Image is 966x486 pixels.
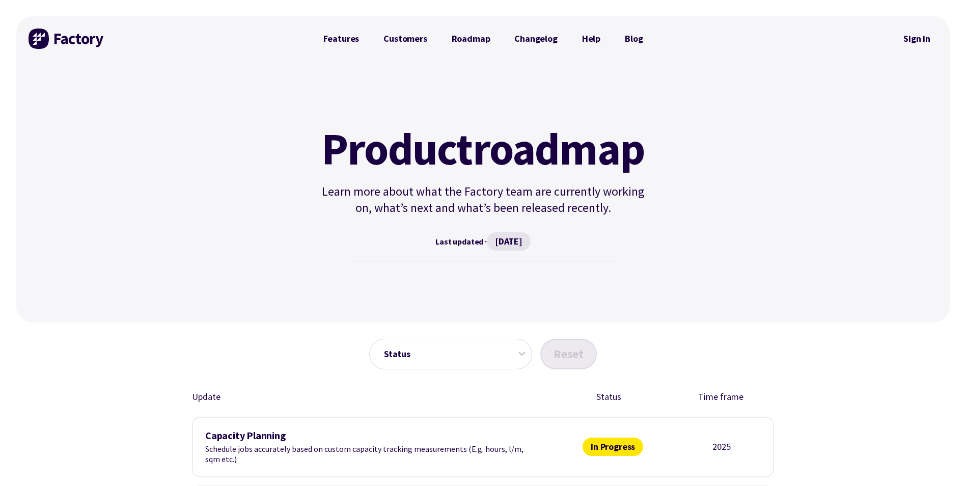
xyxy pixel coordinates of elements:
nav: Secondary Navigation [896,27,937,50]
h3: Capacity Planning [205,430,531,442]
img: Factory [29,29,105,49]
button: Reset [540,339,597,369]
h1: Product [317,126,649,171]
a: Roadmap [439,29,503,49]
p: Learn more about what the Factory team are currently working on, what’s next and what’s been rele... [317,183,649,216]
a: Blog [613,29,655,49]
a: Help [570,29,613,49]
mark: roadmap [473,126,645,171]
div: Schedule jobs accurately based on custom capacity tracking measurements (E.g. hours, l/m, sqm etc.) [205,430,531,464]
a: Changelog [502,29,569,49]
div: Time frame [690,390,752,404]
a: Sign in [896,27,937,50]
div: Last updated · [317,232,649,251]
span: In Progress [583,438,643,456]
div: Update [192,390,528,404]
div: Status [578,390,640,404]
nav: Primary Navigation [311,29,655,49]
div: 2025 [695,441,749,453]
a: Customers [371,29,439,49]
span: [DATE] [487,232,531,251]
a: Features [311,29,372,49]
